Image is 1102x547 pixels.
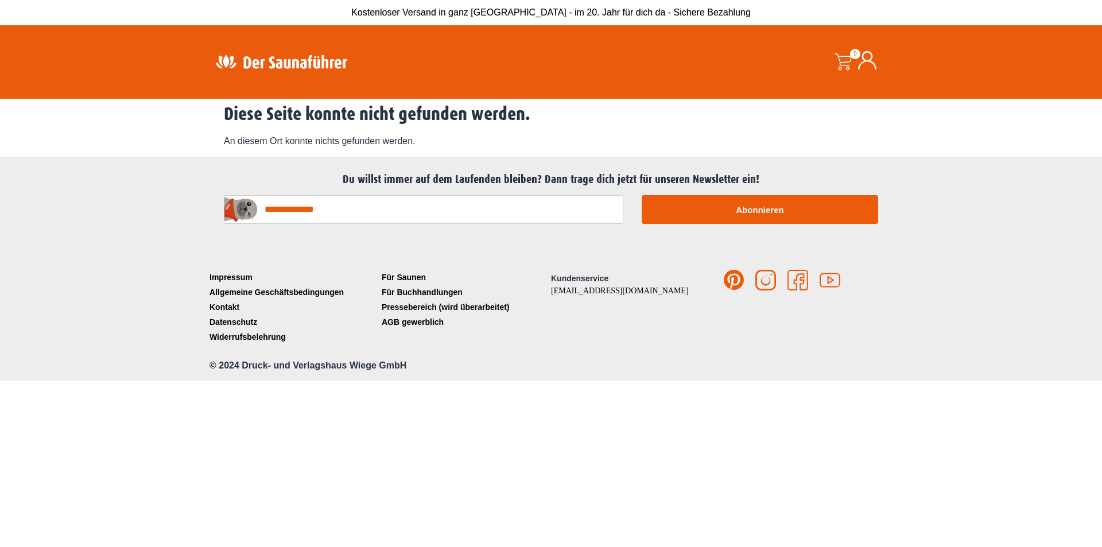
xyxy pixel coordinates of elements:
a: Kontakt [207,300,379,315]
a: Impressum [207,270,379,285]
nav: Menü [379,270,551,329]
h1: Diese Seite konnte nicht gefunden werden. [224,103,878,125]
button: Abonnieren [642,195,878,224]
span: Kundenservice [551,274,608,283]
a: Pressebereich (wird überarbeitet) [379,300,551,315]
a: [EMAIL_ADDRESS][DOMAIN_NAME] [551,286,689,295]
span: Kostenloser Versand in ganz [GEOGRAPHIC_DATA] - im 20. Jahr für dich da - Sichere Bezahlung [351,7,751,17]
a: Datenschutz [207,315,379,329]
nav: Menü [207,270,379,344]
h2: Du willst immer auf dem Laufenden bleiben? Dann trage dich jetzt für unseren Newsletter ein! [212,173,890,187]
a: Für Saunen [379,270,551,285]
a: Für Buchhandlungen [379,285,551,300]
span: 0 [850,49,860,59]
a: AGB gewerblich [379,315,551,329]
a: Widerrufsbelehrung [207,329,379,344]
p: An diesem Ort konnte nichts gefunden werden. [224,134,878,148]
span: © 2024 Druck- und Verlagshaus Wiege GmbH [209,360,406,370]
a: Allgemeine Geschäftsbedingungen [207,285,379,300]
